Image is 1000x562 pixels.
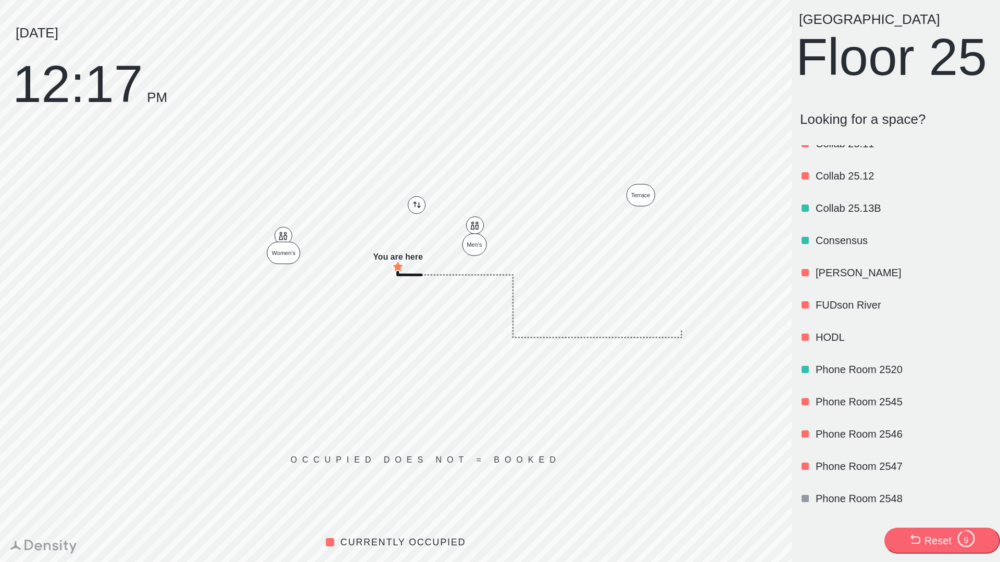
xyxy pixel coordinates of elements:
[957,536,976,545] div: 9
[816,233,990,248] p: Consensus
[816,491,990,506] p: Phone Room 2548
[816,201,990,215] p: Collab 25.13B
[816,362,990,377] p: Phone Room 2520
[884,528,1000,554] button: Reset9
[816,298,990,312] p: FUDson River
[816,265,990,280] p: [PERSON_NAME]
[924,533,952,548] div: Reset
[816,459,990,474] p: Phone Room 2547
[800,111,992,127] p: Looking for a space?
[816,394,990,409] p: Phone Room 2545
[816,169,990,183] p: Collab 25.12
[816,330,990,344] p: HODL
[816,427,990,441] p: Phone Room 2546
